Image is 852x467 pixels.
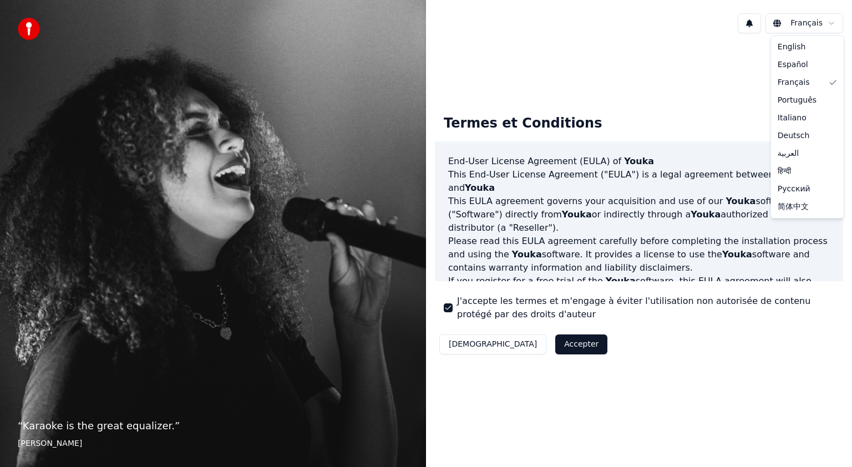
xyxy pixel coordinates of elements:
span: Deutsch [778,130,810,141]
span: Italiano [778,113,807,124]
span: Português [778,95,816,106]
span: 简体中文 [778,201,809,212]
span: Français [778,77,810,88]
span: English [778,42,806,53]
span: Русский [778,184,810,195]
span: हिन्दी [778,166,791,177]
span: Español [778,59,808,70]
span: العربية [778,148,799,159]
